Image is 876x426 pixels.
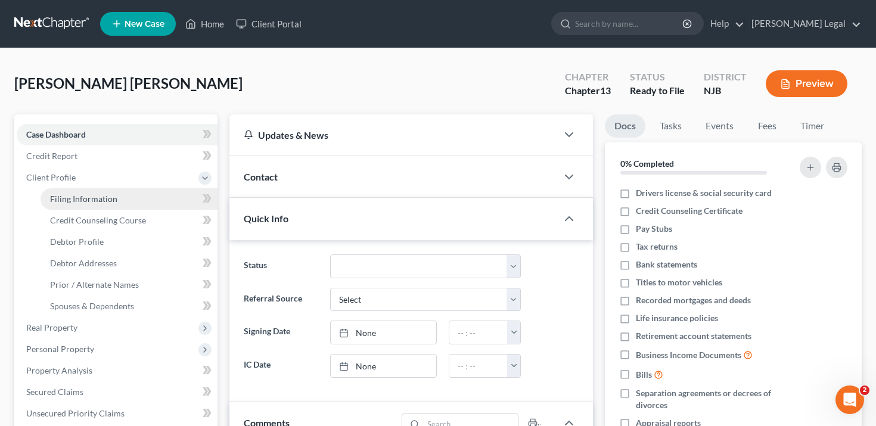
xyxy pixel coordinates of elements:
span: Business Income Documents [636,349,741,361]
div: Status [630,70,685,84]
span: Real Property [26,322,77,332]
a: None [331,321,436,344]
label: Signing Date [238,321,325,344]
a: Events [696,114,743,138]
div: NJB [704,84,747,98]
a: Help [704,13,744,35]
a: Case Dashboard [17,124,218,145]
span: Quick Info [244,213,288,224]
span: Debtor Profile [50,237,104,247]
a: Unsecured Priority Claims [17,403,218,424]
span: Unsecured Priority Claims [26,408,125,418]
iframe: Intercom live chat [835,385,864,414]
span: Client Profile [26,172,76,182]
a: Prior / Alternate Names [41,274,218,296]
span: Separation agreements or decrees of divorces [636,387,787,411]
span: Contact [244,171,278,182]
span: Debtor Addresses [50,258,117,268]
a: Secured Claims [17,381,218,403]
span: Drivers license & social security card [636,187,772,199]
span: 2 [860,385,869,395]
input: -- : -- [449,321,508,344]
span: 13 [600,85,611,96]
span: Bills [636,369,652,381]
span: Spouses & Dependents [50,301,134,311]
a: Filing Information [41,188,218,210]
a: None [331,355,436,377]
button: Preview [766,70,847,97]
a: Debtor Profile [41,231,218,253]
span: Retirement account statements [636,330,751,342]
a: Spouses & Dependents [41,296,218,317]
div: Updates & News [244,129,543,141]
span: Recorded mortgages and deeds [636,294,751,306]
span: Titles to motor vehicles [636,276,722,288]
a: Docs [605,114,645,138]
strong: 0% Completed [620,158,674,169]
label: Status [238,254,325,278]
div: Ready to File [630,84,685,98]
span: New Case [125,20,164,29]
span: Property Analysis [26,365,92,375]
span: Pay Stubs [636,223,672,235]
a: Client Portal [230,13,307,35]
span: Life insurance policies [636,312,718,324]
a: Property Analysis [17,360,218,381]
a: Credit Counseling Course [41,210,218,231]
label: IC Date [238,354,325,378]
span: Secured Claims [26,387,83,397]
input: -- : -- [449,355,508,377]
span: Personal Property [26,344,94,354]
input: Search by name... [575,13,684,35]
span: Credit Counseling Course [50,215,146,225]
div: Chapter [565,70,611,84]
div: Chapter [565,84,611,98]
span: Credit Report [26,151,77,161]
span: Tax returns [636,241,678,253]
span: Bank statements [636,259,697,270]
a: Timer [791,114,834,138]
div: District [704,70,747,84]
span: [PERSON_NAME] [PERSON_NAME] [14,74,243,92]
a: Debtor Addresses [41,253,218,274]
a: Fees [748,114,786,138]
span: Filing Information [50,194,117,204]
a: Home [179,13,230,35]
span: Prior / Alternate Names [50,279,139,290]
label: Referral Source [238,288,325,312]
a: [PERSON_NAME] Legal [745,13,861,35]
span: Credit Counseling Certificate [636,205,743,217]
a: Credit Report [17,145,218,167]
a: Tasks [650,114,691,138]
span: Case Dashboard [26,129,86,139]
